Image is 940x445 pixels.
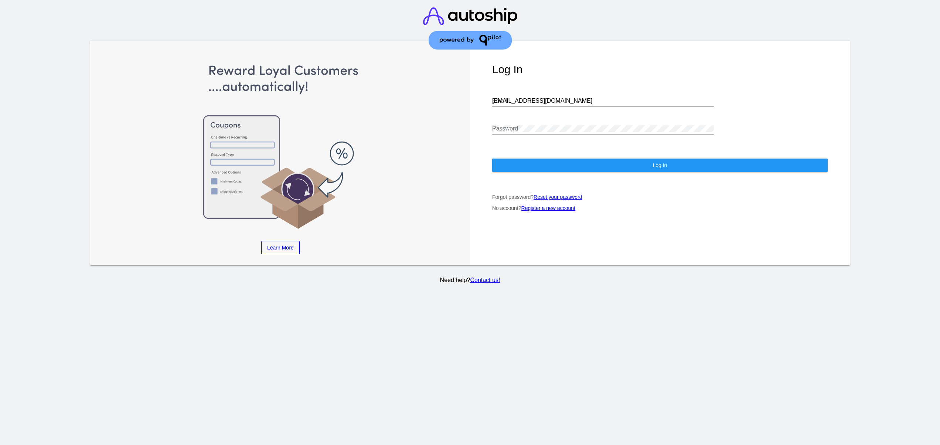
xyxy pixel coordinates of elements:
[261,241,300,254] a: Learn More
[492,205,828,211] p: No account?
[521,205,575,211] a: Register a new account
[492,63,828,76] h1: Log In
[89,277,851,283] p: Need help?
[492,159,828,172] button: Log In
[492,98,714,104] input: Email
[470,277,500,283] a: Contact us!
[653,162,667,168] span: Log In
[267,245,294,251] span: Learn More
[534,194,582,200] a: Reset your password
[113,63,448,230] img: Apply Coupons Automatically to Scheduled Orders with QPilot
[492,194,828,200] p: Forgot password?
